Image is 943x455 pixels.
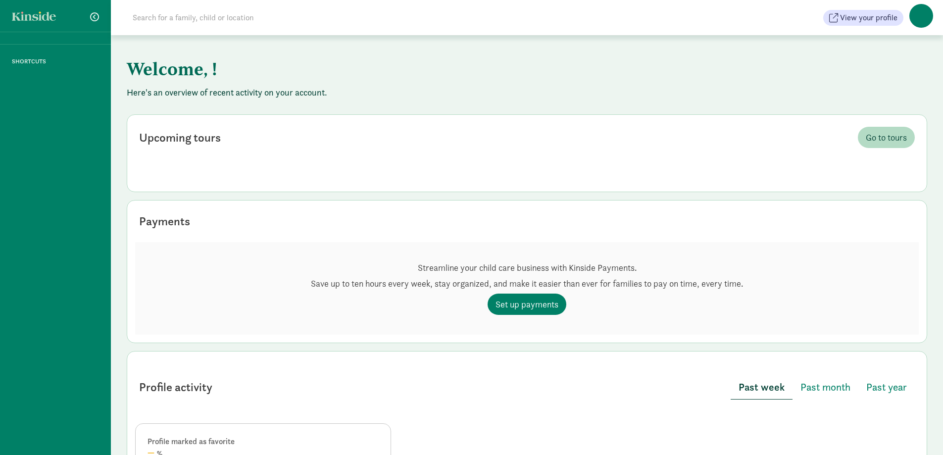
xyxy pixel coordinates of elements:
[496,298,558,311] span: Set up payments
[858,127,915,148] a: Go to tours
[139,378,212,396] div: Profile activity
[840,12,897,24] span: View your profile
[139,212,190,230] div: Payments
[858,375,915,399] button: Past year
[127,87,927,99] p: Here's an overview of recent activity on your account.
[739,379,785,395] span: Past week
[127,51,617,87] h1: Welcome, !
[823,10,903,26] button: View your profile
[866,131,907,144] span: Go to tours
[866,379,907,395] span: Past year
[488,294,566,315] a: Set up payments
[800,379,850,395] span: Past month
[731,375,793,400] button: Past week
[139,129,221,147] div: Upcoming tours
[148,436,379,448] div: Profile marked as favorite
[793,375,858,399] button: Past month
[311,278,743,290] p: Save up to ten hours every week, stay organized, and make it easier than ever for families to pay...
[311,262,743,274] p: Streamline your child care business with Kinside Payments.
[127,8,404,28] input: Search for a family, child or location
